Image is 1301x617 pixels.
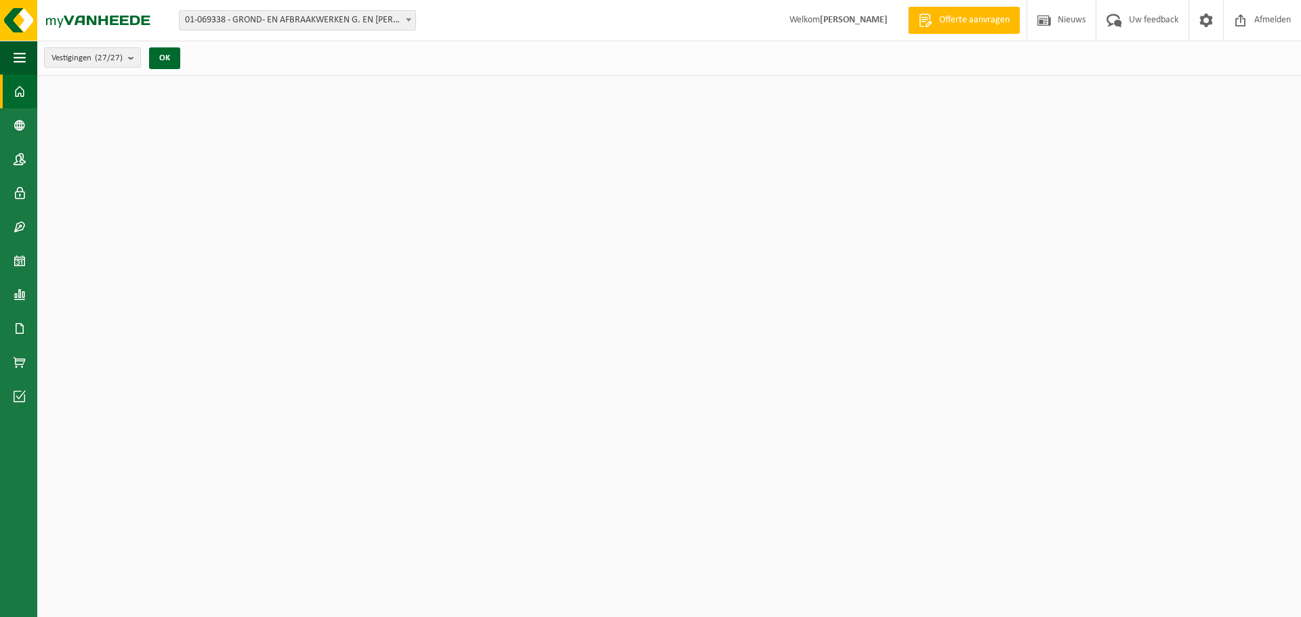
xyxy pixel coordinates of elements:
[820,15,888,25] strong: [PERSON_NAME]
[51,48,123,68] span: Vestigingen
[149,47,180,69] button: OK
[180,11,415,30] span: 01-069338 - GROND- EN AFBRAAKWERKEN G. EN A. DE MEUTER - TERNAT
[936,14,1013,27] span: Offerte aanvragen
[95,54,123,62] count: (27/27)
[908,7,1020,34] a: Offerte aanvragen
[179,10,416,30] span: 01-069338 - GROND- EN AFBRAAKWERKEN G. EN A. DE MEUTER - TERNAT
[44,47,141,68] button: Vestigingen(27/27)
